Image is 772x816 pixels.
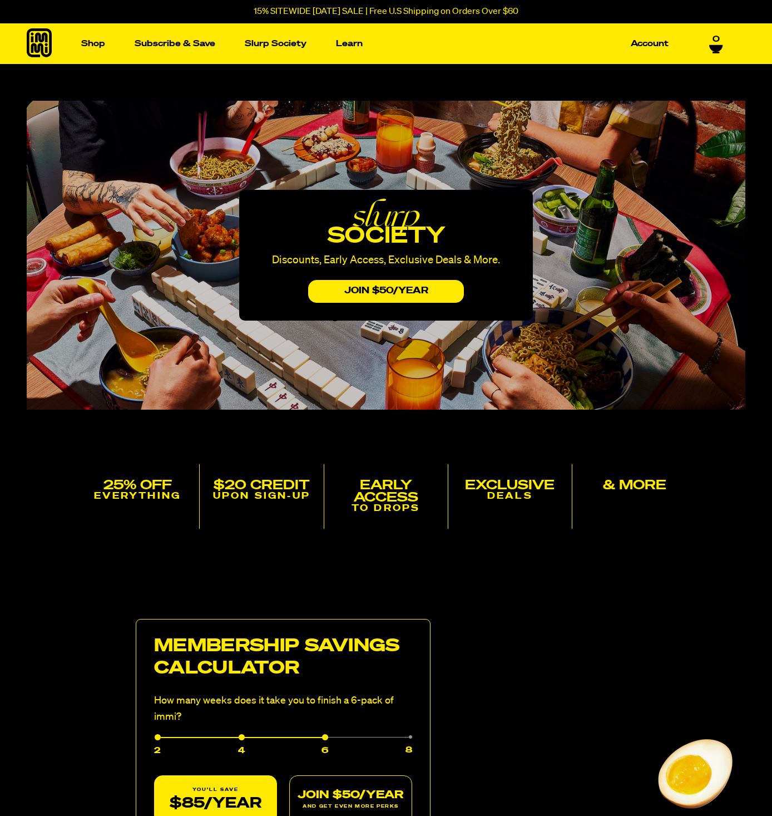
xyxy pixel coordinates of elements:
p: How many weeks does it take you to finish a 6-pack of immi? [154,693,412,725]
a: Subscribe & Save [130,35,220,52]
button: JOIN $50/yEAr [308,280,464,303]
div: 6 [245,737,329,758]
p: TO DROPS [329,504,443,514]
div: 2 [154,737,161,758]
a: Account [626,35,673,52]
h5: EXCLUSIVE [453,479,567,491]
h5: $20 CREDIT [204,479,319,491]
nav: Main navigation [77,23,673,64]
p: EVERYTHING [80,491,195,502]
span: $ /year [170,794,261,814]
span: 85 [182,797,204,811]
a: Slurp Society [240,35,311,52]
em: slurp [255,208,517,224]
h2: JOIN THE SOCIETY [76,446,696,464]
p: DEALS [453,491,567,502]
span: You'll save [192,785,239,795]
div: 8 [328,737,412,758]
p: Discounts, Early Access, Exclusive Deals & More. [255,255,517,266]
h5: 25% off [80,479,195,491]
div: 4 [161,737,245,758]
span: society [328,225,445,248]
a: Learn [331,35,367,52]
p: UPON SIGN-UP [204,491,319,502]
span: AND GET EVEN MORE PERKS [303,803,399,812]
h4: MEMBERSHIP SAVINGS CALCULATOR [154,635,412,693]
h5: & MORE [577,479,692,491]
span: 0 [712,35,720,45]
a: Shop [77,35,110,52]
h5: Early Access [329,479,443,504]
p: 15% SITEWIDE [DATE] SALE | Free U.S Shipping on Orders Over $60 [254,7,518,17]
a: 0 [709,35,723,53]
